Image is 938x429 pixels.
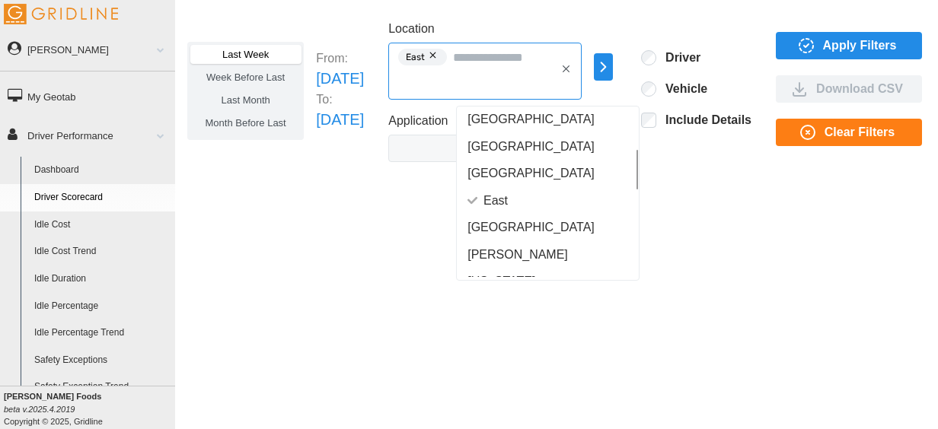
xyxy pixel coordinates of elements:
a: Idle Cost [27,211,175,239]
span: Week Before Last [206,71,285,83]
span: Last Week [222,49,269,60]
a: Idle Percentage [27,293,175,320]
span: East [406,49,425,65]
a: Idle Percentage Trend [27,319,175,347]
span: [GEOGRAPHIC_DATA] [467,110,595,129]
span: Apply Filters [823,33,897,59]
p: [DATE] [316,108,364,132]
span: [GEOGRAPHIC_DATA] [467,164,595,183]
span: Download CSV [816,76,903,102]
span: [GEOGRAPHIC_DATA] [467,218,595,237]
button: Download CSV [776,75,922,103]
i: beta v.2025.4.2019 [4,405,75,414]
label: Driver [656,50,700,65]
a: Safety Exception Trend [27,373,175,401]
img: Gridline [4,4,118,24]
a: Dashboard [27,157,175,184]
a: Idle Duration [27,265,175,293]
p: From: [316,49,364,67]
p: [DATE] [316,67,364,91]
span: [GEOGRAPHIC_DATA] [467,138,595,156]
div: Copyright © 2025, Gridline [4,390,175,427]
span: East [483,192,508,210]
label: Include Details [656,113,751,128]
span: Clear Filters [825,119,895,145]
button: Apply Filters [776,32,922,59]
span: Last Month [221,94,270,106]
span: [PERSON_NAME] [467,246,568,264]
label: Location [388,20,435,39]
label: Application [388,112,448,131]
b: [PERSON_NAME] Foods [4,392,101,401]
a: Driver Scorecard [27,184,175,211]
span: Month Before Last [206,117,286,129]
label: Vehicle [656,81,707,97]
a: Idle Cost Trend [27,238,175,265]
a: Safety Exceptions [27,347,175,374]
button: Clear Filters [776,119,922,146]
p: To: [316,91,364,108]
span: [US_STATE][GEOGRAPHIC_DATA] [467,272,628,308]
